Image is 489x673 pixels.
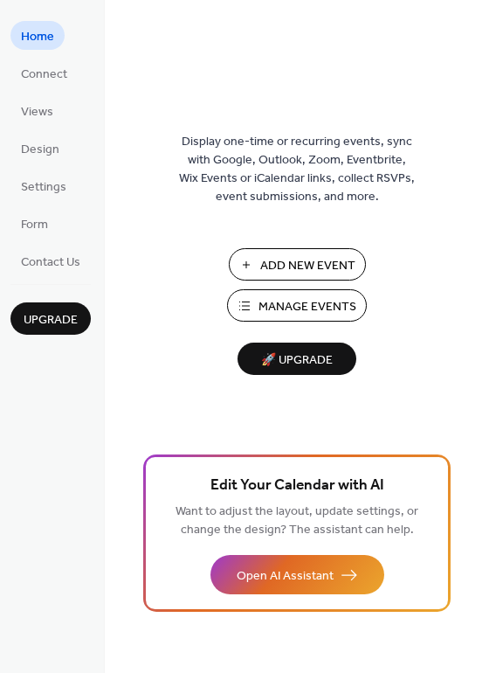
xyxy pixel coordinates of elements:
[10,134,70,163] a: Design
[210,555,384,594] button: Open AI Assistant
[10,59,78,87] a: Connect
[248,349,346,372] span: 🚀 Upgrade
[21,216,48,234] span: Form
[10,302,91,335] button: Upgrade
[210,474,384,498] span: Edit Your Calendar with AI
[260,257,355,275] span: Add New Event
[21,28,54,46] span: Home
[10,21,65,50] a: Home
[10,171,77,200] a: Settings
[227,289,367,322] button: Manage Events
[24,311,78,330] span: Upgrade
[21,103,53,121] span: Views
[237,567,334,586] span: Open AI Assistant
[21,253,80,272] span: Contact Us
[179,133,415,206] span: Display one-time or recurring events, sync with Google, Outlook, Zoom, Eventbrite, Wix Events or ...
[10,246,91,275] a: Contact Us
[258,298,356,316] span: Manage Events
[21,141,59,159] span: Design
[238,343,356,375] button: 🚀 Upgrade
[21,66,67,84] span: Connect
[10,96,64,125] a: Views
[229,248,366,281] button: Add New Event
[176,500,418,542] span: Want to adjust the layout, update settings, or change the design? The assistant can help.
[21,178,66,197] span: Settings
[10,209,59,238] a: Form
